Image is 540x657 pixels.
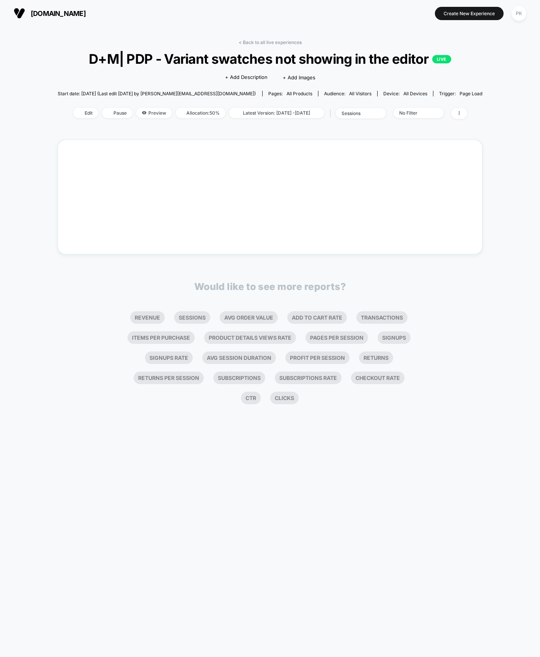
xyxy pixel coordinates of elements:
span: Device: [377,91,433,96]
span: D+M| PDP - Variant swatches not showing in the editor [79,51,461,67]
span: | [328,108,336,119]
li: Items Per Purchase [128,331,195,344]
div: Audience: [324,91,372,96]
li: Subscriptions Rate [275,372,342,384]
li: Avg Session Duration [202,351,276,364]
div: No Filter [399,110,430,116]
img: Visually logo [14,8,25,19]
li: Returns [359,351,393,364]
span: + Add Description [225,74,268,81]
span: Start date: [DATE] (Last edit [DATE] by [PERSON_NAME][EMAIL_ADDRESS][DOMAIN_NAME]) [58,91,256,96]
span: Latest Version: [DATE] - [DATE] [229,108,324,118]
li: Checkout Rate [351,372,405,384]
li: Clicks [270,392,299,404]
li: Revenue [130,311,165,324]
p: Would like to see more reports? [194,281,346,292]
li: Signups [378,331,411,344]
li: Add To Cart Rate [287,311,347,324]
span: [DOMAIN_NAME] [31,9,86,17]
li: Signups Rate [145,351,193,364]
p: LIVE [432,55,451,63]
li: Returns Per Session [134,372,204,384]
div: PK [512,6,526,21]
li: Profit Per Session [285,351,350,364]
li: Subscriptions [213,372,265,384]
span: All Visitors [349,91,372,96]
div: Pages: [268,91,312,96]
li: Product Details Views Rate [204,331,296,344]
li: Ctr [241,392,261,404]
span: Pause [102,108,132,118]
li: Avg Order Value [220,311,278,324]
a: < Back to all live experiences [239,39,302,45]
div: sessions [342,110,372,116]
button: [DOMAIN_NAME] [11,7,88,19]
span: Preview [136,108,172,118]
span: all products [287,91,312,96]
span: all devices [403,91,427,96]
li: Sessions [174,311,210,324]
button: Create New Experience [435,7,504,20]
div: Trigger: [439,91,482,96]
span: Page Load [460,91,482,96]
li: Pages Per Session [305,331,368,344]
span: + Add Images [283,74,315,80]
span: Allocation: 50% [176,108,225,118]
span: Edit [73,108,98,118]
button: PK [509,6,529,21]
li: Transactions [356,311,408,324]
